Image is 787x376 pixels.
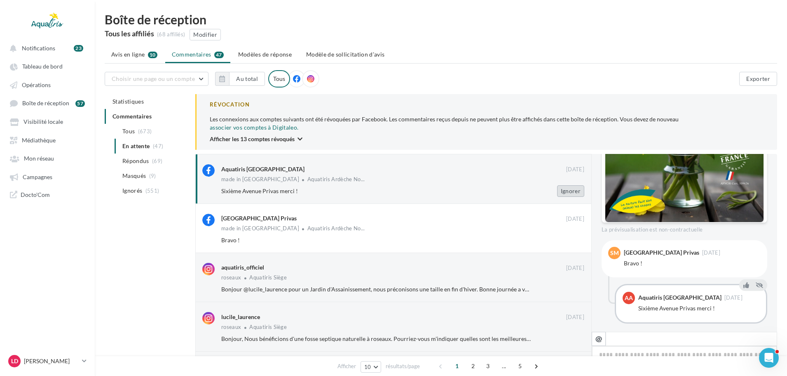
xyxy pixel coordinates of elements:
[724,295,742,300] span: [DATE]
[759,348,779,368] iframe: Intercom live chat
[23,173,52,180] span: Campagnes
[638,304,759,312] div: Sixième Avenue Privas merci !
[221,187,298,194] span: Sixième Avenue Privas merci !
[21,191,50,199] span: Docto'Com
[566,265,584,272] span: [DATE]
[386,362,420,370] span: résultats/page
[122,187,142,195] span: Ignorés
[111,50,145,59] span: Avis en ligne
[481,359,494,373] span: 3
[22,45,55,52] span: Notifications
[5,77,90,92] a: Opérations
[22,100,69,107] span: Boîte de réception
[638,295,721,300] div: Aquatiris [GEOGRAPHIC_DATA]
[221,275,241,280] div: roseaux
[152,158,162,164] span: (69)
[5,59,90,73] a: Tableau de bord
[221,177,299,182] div: made in [GEOGRAPHIC_DATA]
[566,215,584,223] span: [DATE]
[307,177,365,182] span: Aquatiris Ardèche No...
[122,157,149,165] span: Répondus
[149,173,156,179] span: (9)
[361,361,382,373] button: 10
[105,13,777,26] div: Boîte de réception
[24,155,54,162] span: Mon réseau
[210,135,302,145] button: Afficher les 13 comptes révoqués
[557,185,584,197] button: Ignorer
[497,359,511,373] span: ...
[5,151,90,166] a: Mon réseau
[566,314,584,321] span: [DATE]
[5,132,90,147] a: Médiathèque
[7,353,88,369] a: LD [PERSON_NAME]
[268,70,290,87] div: Tous
[22,137,56,144] span: Médiathèque
[337,362,356,370] span: Afficher
[157,31,185,38] div: (68 affiliés)
[5,95,90,111] a: Boîte de réception 57
[210,136,295,142] span: Afficher les 13 comptes révoqués
[74,45,83,52] div: 23
[450,359,464,373] span: 1
[210,101,764,109] div: Révocation
[221,286,534,293] span: Bonjour @lucile_laurence pour un Jardin d'Assainissement, nous préconisons une taille en fin d'hi...
[210,124,299,131] a: associer vos comptes à Digitaleo.
[221,335,624,342] span: Bonjour, Nous bénéficions d'une fosse septique naturelle à roseaux. Pourriez-vous m'indiquer quel...
[22,81,51,88] span: Opérations
[592,332,606,346] button: @
[466,359,480,373] span: 2
[566,166,584,173] span: [DATE]
[249,324,287,330] div: Aquatiris Siège
[364,364,371,370] span: 10
[122,127,135,135] span: Tous
[23,118,63,125] span: Visibilité locale
[112,98,144,105] span: Statistiques
[105,72,208,86] button: Choisir une page ou un compte
[5,169,90,184] a: Campagnes
[122,172,146,180] span: Masqués
[215,72,265,86] button: Au total
[602,223,767,234] div: La prévisualisation est non-contractuelle
[105,30,154,37] div: Tous les affiliés
[307,226,365,231] span: Aquatiris Ardèche No...
[624,259,761,267] div: Bravo !
[22,63,63,70] span: Tableau de bord
[148,52,157,58] div: 10
[221,226,299,231] div: made in [GEOGRAPHIC_DATA]
[75,100,85,107] div: 57
[190,29,221,40] button: Modifier
[221,324,241,330] div: roseaux
[145,187,159,194] span: (551)
[229,72,265,86] button: Au total
[221,165,304,173] div: Aquatiris [GEOGRAPHIC_DATA]
[24,357,79,365] p: [PERSON_NAME]
[625,294,633,302] span: AA
[112,75,195,82] span: Choisir une page ou un compte
[210,115,764,132] div: Les connexions aux comptes suivants ont été révoquées par Facebook. Les commentaires reçus depuis...
[221,263,264,272] div: aquatiris_officiel
[221,236,240,244] span: Bravo !
[5,114,90,129] a: Visibilité locale
[595,335,602,342] i: @
[138,128,152,135] span: (673)
[5,40,87,55] button: Notifications 23
[221,313,260,321] div: lucile_laurence
[221,214,297,222] div: [GEOGRAPHIC_DATA] Privas
[702,250,720,255] span: [DATE]
[739,72,777,86] button: Exporter
[238,51,292,58] span: Modèles de réponse
[610,249,619,257] span: Sm
[513,359,527,373] span: 5
[11,357,18,365] span: LD
[306,51,385,58] span: Modèle de sollicitation d’avis
[5,187,90,202] a: Docto'Com
[249,275,287,280] div: Aquatiris Siège
[624,250,699,255] div: [GEOGRAPHIC_DATA] Privas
